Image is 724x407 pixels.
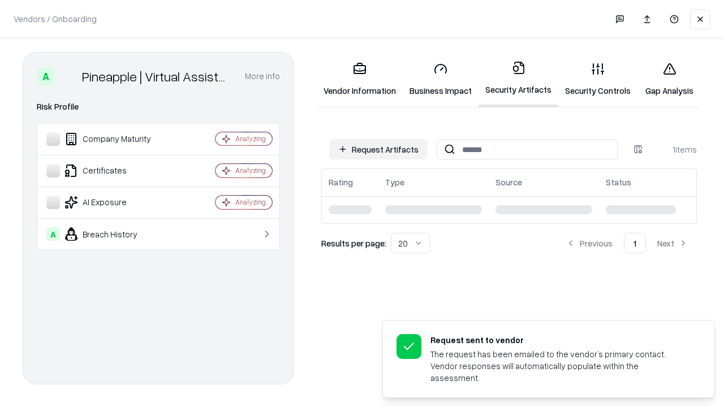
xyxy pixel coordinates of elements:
div: Analyzing [235,134,266,144]
div: Source [495,176,522,188]
button: More info [245,66,280,86]
div: The request has been emailed to the vendor’s primary contact. Vendor responses will automatically... [430,348,687,384]
div: Pineapple | Virtual Assistant Agency [82,67,231,85]
div: Risk Profile [37,100,280,114]
div: A [46,227,60,241]
nav: pagination [557,233,697,253]
a: Gap Analysis [637,53,701,106]
a: Business Impact [403,53,479,106]
div: Analyzing [235,197,266,207]
button: 1 [624,233,646,253]
button: Request Artifacts [329,139,428,159]
div: Rating [329,176,353,188]
div: Breach History [46,227,182,241]
div: Company Maturity [46,132,182,146]
div: AI Exposure [46,196,182,209]
div: A [37,67,55,85]
div: Analyzing [235,166,266,175]
a: Security Artifacts [479,52,558,107]
div: Certificates [46,164,182,177]
img: Pineapple | Virtual Assistant Agency [59,67,77,85]
p: Results per page: [321,237,386,249]
div: Status [606,176,631,188]
div: 1 items [652,144,697,155]
div: Request sent to vendor [430,334,687,346]
a: Security Controls [558,53,637,106]
p: Vendors / Onboarding [14,13,97,25]
a: Vendor Information [317,53,403,106]
div: Type [385,176,404,188]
